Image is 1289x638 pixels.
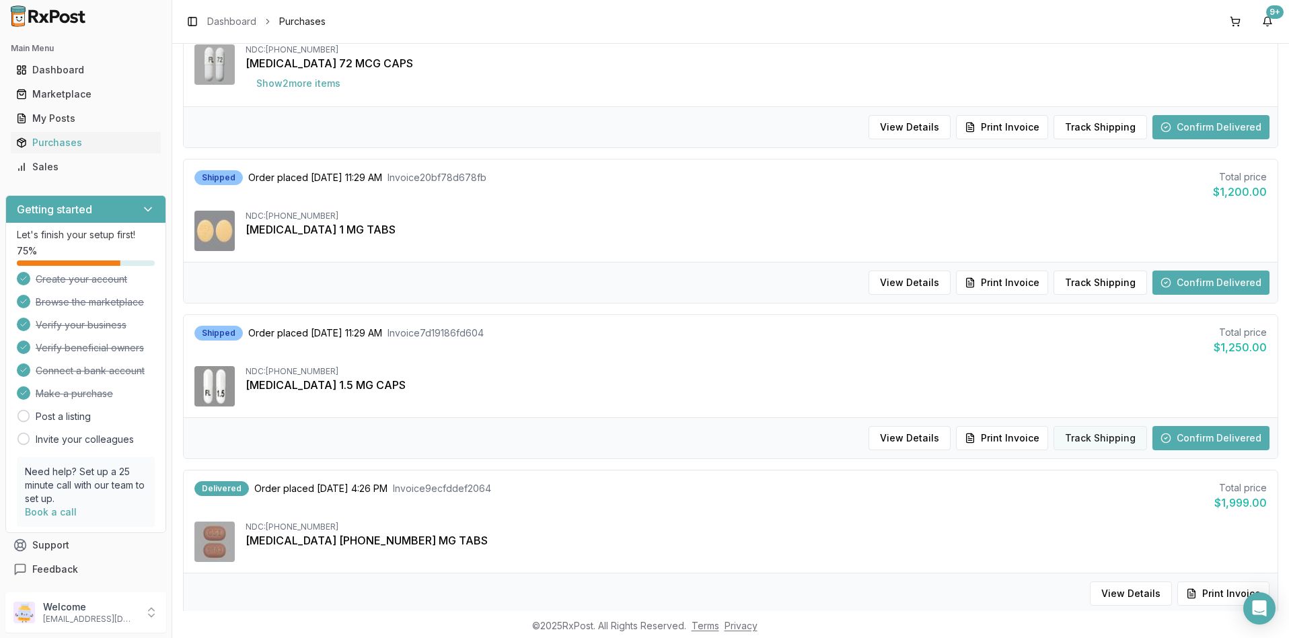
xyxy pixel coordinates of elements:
[36,387,113,400] span: Make a purchase
[246,377,1267,393] div: [MEDICAL_DATA] 1.5 MG CAPS
[36,364,145,378] span: Connect a bank account
[5,83,166,105] button: Marketplace
[254,482,388,495] span: Order placed [DATE] 4:26 PM
[246,522,1267,532] div: NDC: [PHONE_NUMBER]
[246,366,1267,377] div: NDC: [PHONE_NUMBER]
[246,221,1267,238] div: [MEDICAL_DATA] 1 MG TABS
[1090,581,1172,606] button: View Details
[194,170,243,185] div: Shipped
[725,620,758,631] a: Privacy
[16,87,155,101] div: Marketplace
[1152,271,1269,295] button: Confirm Delivered
[43,600,137,614] p: Welcome
[5,5,91,27] img: RxPost Logo
[194,211,235,251] img: Rexulti 1 MG TABS
[36,295,144,309] span: Browse the marketplace
[393,482,491,495] span: Invoice 9ecfddef2064
[36,433,134,446] a: Invite your colleagues
[5,533,166,557] button: Support
[16,63,155,77] div: Dashboard
[1214,326,1267,339] div: Total price
[246,44,1267,55] div: NDC: [PHONE_NUMBER]
[1213,184,1267,200] div: $1,200.00
[1214,481,1267,495] div: Total price
[5,156,166,178] button: Sales
[194,326,243,341] div: Shipped
[194,44,235,85] img: Linzess 72 MCG CAPS
[5,108,166,129] button: My Posts
[248,326,382,340] span: Order placed [DATE] 11:29 AM
[194,366,235,406] img: Vraylar 1.5 MG CAPS
[194,522,235,562] img: Biktarvy 50-200-25 MG TABS
[16,112,155,125] div: My Posts
[1177,581,1269,606] button: Print Invoice
[16,160,155,174] div: Sales
[32,563,78,576] span: Feedback
[246,532,1267,548] div: [MEDICAL_DATA] [PHONE_NUMBER] MG TABS
[43,614,137,625] p: [EMAIL_ADDRESS][DOMAIN_NAME]
[869,271,951,295] button: View Details
[207,15,256,28] a: Dashboard
[1054,115,1147,139] button: Track Shipping
[869,115,951,139] button: View Details
[11,131,161,155] a: Purchases
[388,171,486,184] span: Invoice 20bf78d678fb
[36,410,91,423] a: Post a listing
[1214,339,1267,355] div: $1,250.00
[1054,426,1147,450] button: Track Shipping
[1243,592,1276,625] div: Open Intercom Messenger
[36,273,127,286] span: Create your account
[17,244,37,258] span: 75 %
[246,71,351,96] button: Show2more items
[16,136,155,149] div: Purchases
[25,465,147,505] p: Need help? Set up a 25 minute call with our team to set up.
[13,602,35,623] img: User avatar
[194,481,249,496] div: Delivered
[36,341,144,355] span: Verify beneficial owners
[1214,495,1267,511] div: $1,999.00
[1054,271,1147,295] button: Track Shipping
[207,15,326,28] nav: breadcrumb
[1152,426,1269,450] button: Confirm Delivered
[1213,170,1267,184] div: Total price
[17,228,155,242] p: Let's finish your setup first!
[5,59,166,81] button: Dashboard
[17,201,92,217] h3: Getting started
[11,155,161,179] a: Sales
[5,557,166,581] button: Feedback
[279,15,326,28] span: Purchases
[11,82,161,106] a: Marketplace
[25,506,77,518] a: Book a call
[248,171,382,184] span: Order placed [DATE] 11:29 AM
[388,326,484,340] span: Invoice 7d19186fd604
[5,132,166,153] button: Purchases
[869,426,951,450] button: View Details
[692,620,719,631] a: Terms
[1152,115,1269,139] button: Confirm Delivered
[1266,5,1284,19] div: 9+
[11,43,161,54] h2: Main Menu
[11,106,161,131] a: My Posts
[1257,11,1278,32] button: 9+
[246,55,1267,71] div: [MEDICAL_DATA] 72 MCG CAPS
[36,318,126,332] span: Verify your business
[956,115,1048,139] button: Print Invoice
[956,271,1048,295] button: Print Invoice
[11,58,161,82] a: Dashboard
[246,211,1267,221] div: NDC: [PHONE_NUMBER]
[956,426,1048,450] button: Print Invoice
